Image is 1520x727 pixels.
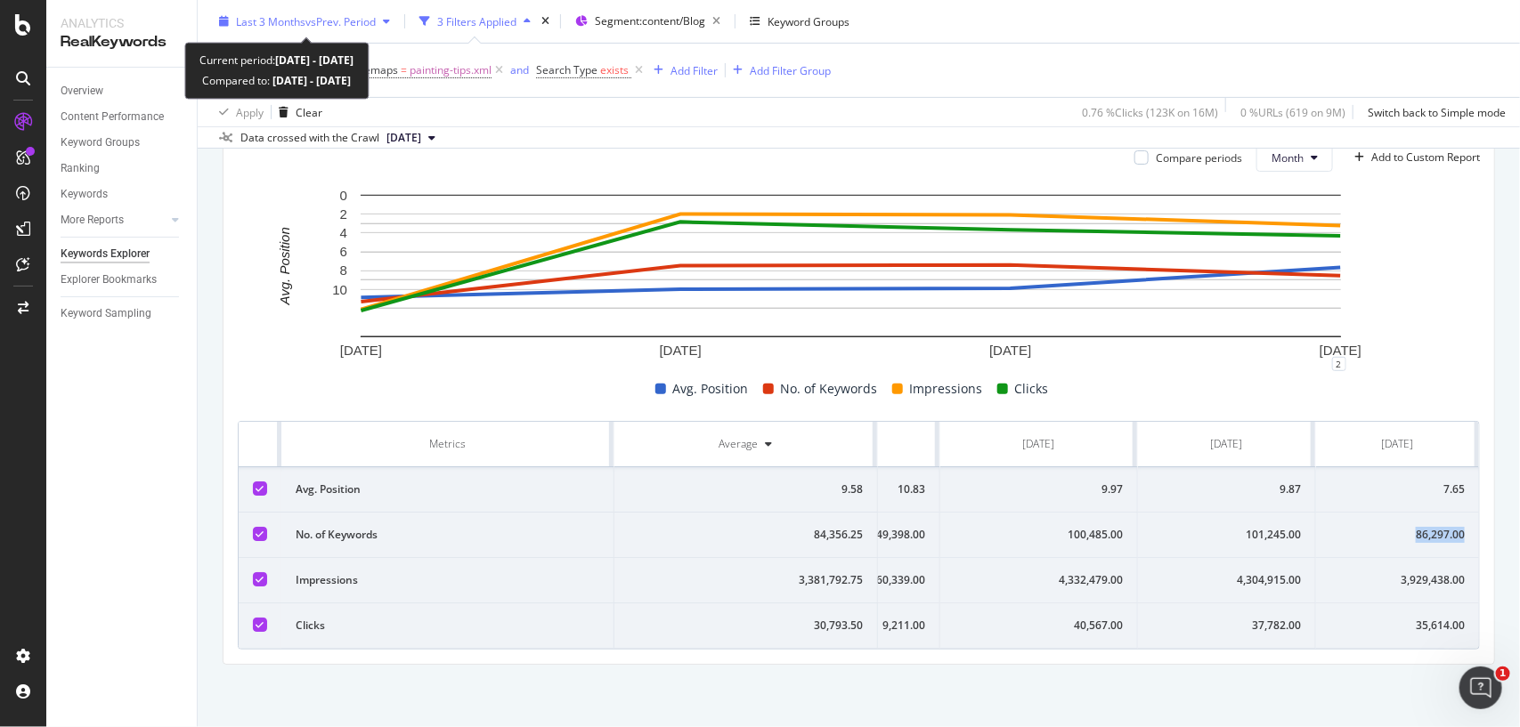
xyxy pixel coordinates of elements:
[352,62,398,77] span: Sitemaps
[276,53,354,69] b: [DATE] - [DATE]
[1320,343,1361,359] text: [DATE]
[271,74,352,89] b: [DATE] - [DATE]
[536,62,597,77] span: Search Type
[61,159,184,178] a: Ranking
[236,104,264,119] div: Apply
[340,225,347,240] text: 4
[238,186,1463,364] svg: A chart.
[1459,666,1502,709] iframe: Intercom live chat
[410,58,492,83] span: painting-tips.xml
[1240,104,1345,119] div: 0 % URLs ( 619 on 9M )
[1496,666,1510,681] span: 1
[1330,618,1465,634] div: 35,614.00
[61,108,184,126] a: Content Performance
[236,13,305,28] span: Last 3 Months
[61,133,184,152] a: Keyword Groups
[1156,150,1242,166] div: Compare periods
[281,513,614,558] td: No. of Keywords
[781,378,878,400] span: No. of Keywords
[1152,527,1301,543] div: 101,245.00
[568,7,727,36] button: Segment:content/Blog
[1152,481,1301,497] div: 9.87
[1082,104,1218,119] div: 0.76 % Clicks ( 123K on 16M )
[1152,618,1301,634] div: 37,782.00
[340,188,347,203] text: 0
[212,98,264,126] button: Apply
[955,572,1123,588] div: 4,332,479.00
[510,62,529,77] div: and
[61,159,100,178] div: Ranking
[1152,572,1301,588] div: 4,304,915.00
[1023,436,1055,452] div: [DATE]
[340,343,382,359] text: [DATE]
[340,263,347,279] text: 8
[595,13,705,28] span: Segment: content/Blog
[955,481,1123,497] div: 9.97
[1015,378,1049,400] span: Clicks
[401,62,407,77] span: =
[910,378,983,400] span: Impressions
[305,13,376,28] span: vs Prev. Period
[340,245,347,260] text: 6
[61,32,183,53] div: RealKeywords
[412,7,538,36] button: 3 Filters Applied
[629,618,863,634] div: 30,793.50
[768,13,849,28] div: Keyword Groups
[61,133,140,152] div: Keyword Groups
[61,108,164,126] div: Content Performance
[61,185,108,204] div: Keywords
[1272,150,1304,166] span: Month
[61,82,184,101] a: Overview
[240,130,379,146] div: Data crossed with the Crawl
[1330,572,1465,588] div: 3,929,438.00
[510,61,529,78] button: and
[719,436,759,452] div: Average
[671,62,718,77] div: Add Filter
[272,98,322,126] button: Clear
[629,481,863,497] div: 9.58
[379,127,443,149] button: [DATE]
[673,378,749,400] span: Avg. Position
[61,304,151,323] div: Keyword Sampling
[1368,104,1506,119] div: Switch back to Simple mode
[1211,436,1243,452] div: [DATE]
[1371,152,1480,163] div: Add to Custom Report
[538,12,553,30] div: times
[600,62,629,77] span: exists
[660,343,702,359] text: [DATE]
[296,436,599,452] div: Metrics
[203,71,352,92] div: Compared to:
[726,60,831,81] button: Add Filter Group
[955,618,1123,634] div: 40,567.00
[61,304,184,323] a: Keyword Sampling
[332,282,347,297] text: 10
[281,467,614,513] td: Avg. Position
[437,13,516,28] div: 3 Filters Applied
[61,14,183,32] div: Analytics
[200,51,354,71] div: Current period:
[629,572,863,588] div: 3,381,792.75
[296,104,322,119] div: Clear
[743,7,857,36] button: Keyword Groups
[629,527,863,543] div: 84,356.25
[340,206,347,222] text: 2
[955,527,1123,543] div: 100,485.00
[61,185,184,204] a: Keywords
[61,271,184,289] a: Explorer Bookmarks
[61,82,103,101] div: Overview
[1330,481,1465,497] div: 7.65
[1361,98,1506,126] button: Switch back to Simple mode
[1330,527,1465,543] div: 86,297.00
[646,60,718,81] button: Add Filter
[989,343,1031,359] text: [DATE]
[281,603,614,649] td: Clicks
[61,211,124,230] div: More Reports
[1332,357,1346,371] div: 2
[750,62,831,77] div: Add Filter Group
[1382,436,1414,452] div: [DATE]
[281,558,614,603] td: Impressions
[1256,143,1333,172] button: Month
[61,245,150,263] div: Keywords Explorer
[61,211,167,230] a: More Reports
